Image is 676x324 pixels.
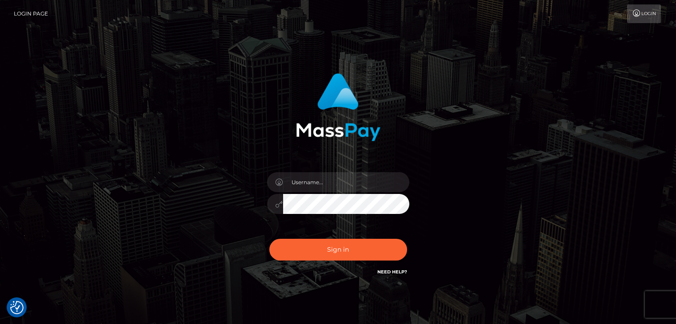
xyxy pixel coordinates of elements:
a: Login [627,4,661,23]
a: Login Page [14,4,48,23]
button: Sign in [269,239,407,261]
input: Username... [283,172,409,192]
a: Need Help? [377,269,407,275]
button: Consent Preferences [10,301,24,314]
img: Revisit consent button [10,301,24,314]
img: MassPay Login [296,73,380,141]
